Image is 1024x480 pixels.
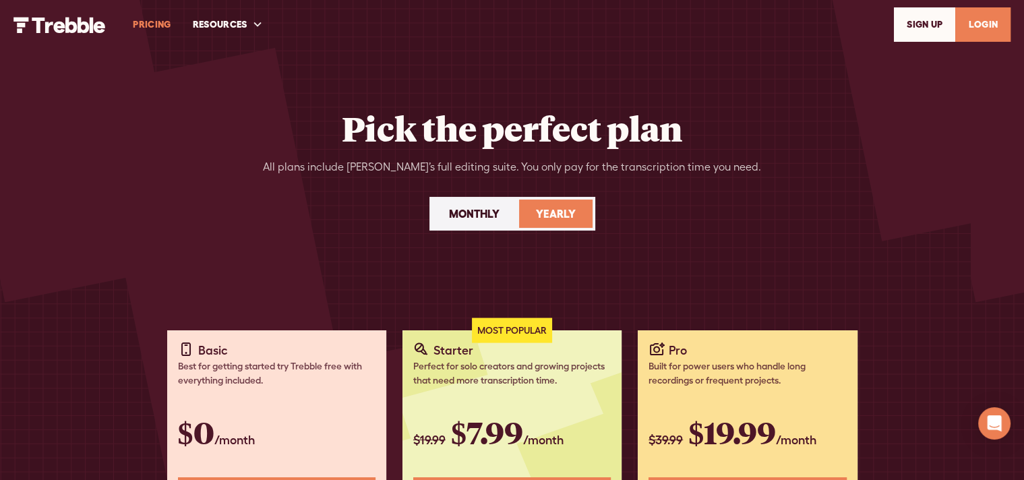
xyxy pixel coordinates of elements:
[198,341,228,359] div: Basic
[342,108,682,148] h2: Pick the perfect plan
[894,7,955,42] a: SIGn UP
[178,412,214,452] span: $0
[649,433,683,447] span: $39.99
[776,433,816,447] span: /month
[669,341,687,359] div: Pro
[13,17,106,33] img: Trebble Logo - AI Podcast Editor
[449,206,500,222] div: Monthly
[263,159,761,175] div: All plans include [PERSON_NAME]’s full editing suite. You only pay for the transcription time you...
[122,1,181,48] a: PRICING
[413,359,611,388] div: Perfect for solo creators and growing projects that need more transcription time.
[178,359,375,388] div: Best for getting started try Trebble free with everything included.
[688,412,776,452] span: $19.99
[519,200,593,228] a: Yearly
[13,16,106,32] a: home
[978,407,1011,440] div: Open Intercom Messenger
[413,433,446,447] span: $19.99
[182,1,274,48] div: RESOURCES
[649,359,846,388] div: Built for power users who handle long recordings or frequent projects.
[432,200,516,228] a: Monthly
[451,412,523,452] span: $7.99
[523,433,564,447] span: /month
[955,7,1011,42] a: LOGIN
[472,318,552,343] div: Most Popular
[214,433,255,447] span: /month
[193,18,247,32] div: RESOURCES
[536,206,576,222] div: Yearly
